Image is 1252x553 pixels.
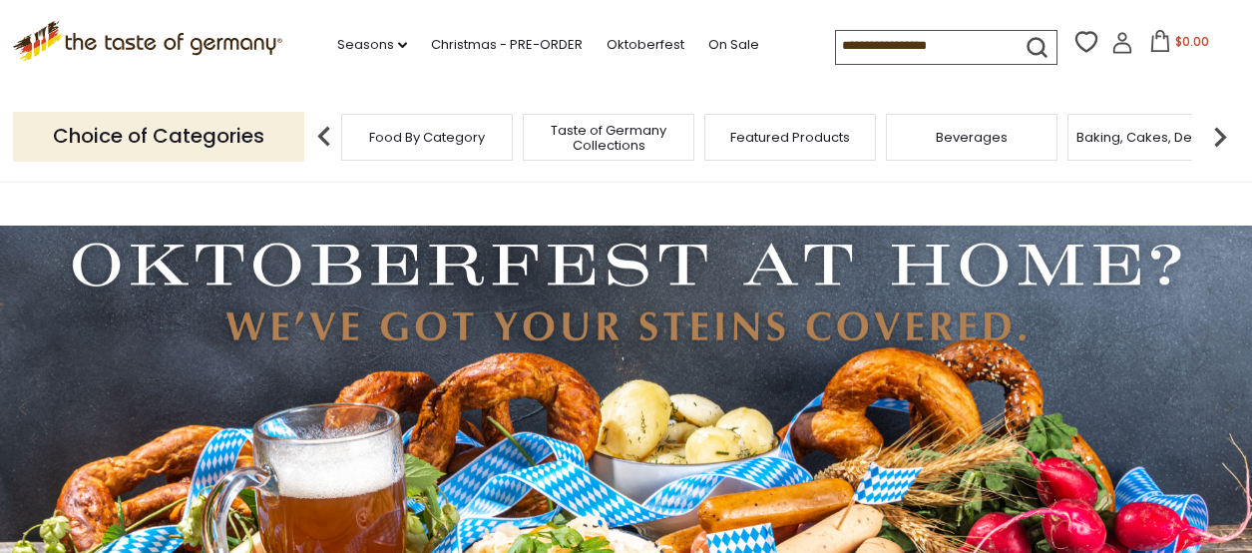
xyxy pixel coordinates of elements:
[337,34,407,56] a: Seasons
[304,117,344,157] img: previous arrow
[730,130,850,145] a: Featured Products
[936,130,1008,145] a: Beverages
[13,112,304,161] p: Choice of Categories
[369,130,485,145] a: Food By Category
[1175,33,1209,50] span: $0.00
[1137,30,1222,60] button: $0.00
[529,123,688,153] a: Taste of Germany Collections
[1076,130,1231,145] a: Baking, Cakes, Desserts
[708,34,759,56] a: On Sale
[607,34,684,56] a: Oktoberfest
[431,34,583,56] a: Christmas - PRE-ORDER
[1200,117,1240,157] img: next arrow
